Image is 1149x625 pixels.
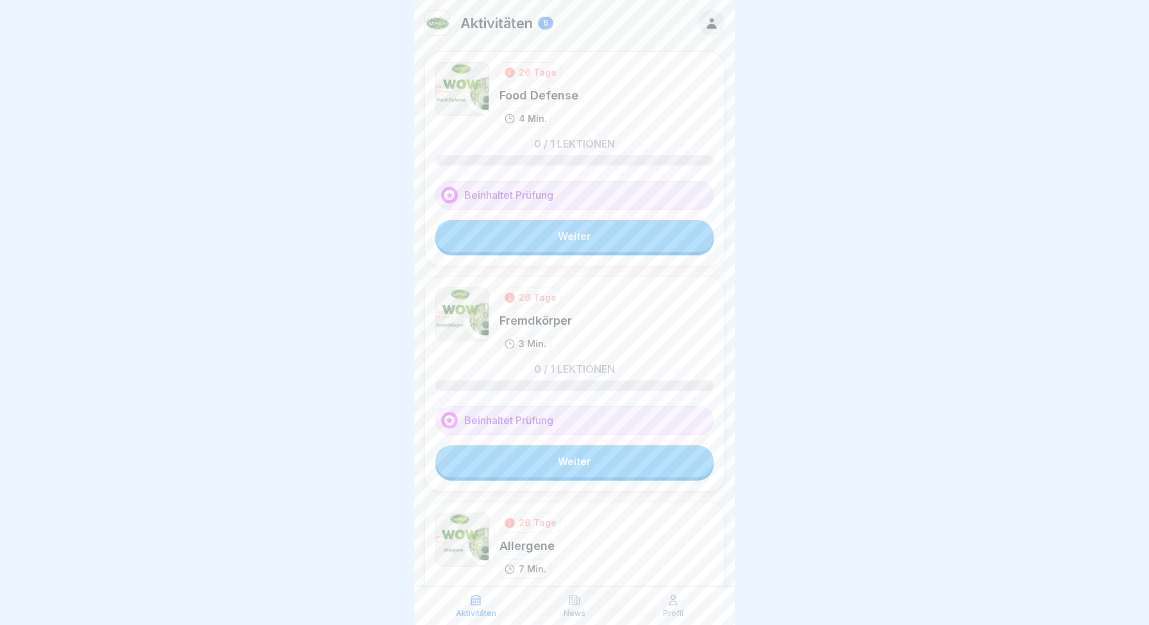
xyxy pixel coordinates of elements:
div: Allergene [499,538,561,554]
p: 4 Min. [519,112,547,125]
p: 0 / 1 Lektionen [534,139,615,149]
a: Weiter [435,220,714,252]
div: 26 Tage [519,291,557,304]
img: kf7i1i887rzam0di2wc6oekd.png [425,11,449,35]
p: 0 / 1 Lektionen [534,364,615,374]
p: Aktivitäten [456,609,496,618]
img: tkgbk1fn8zp48wne4tjen41h.png [435,287,489,341]
img: b09us41hredzt9sfzsl3gafq.png [435,62,489,116]
p: News [564,609,585,618]
div: Beinhaltet Prüfung [435,181,714,210]
div: Beinhaltet Prüfung [435,406,714,435]
div: Food Defense [499,87,578,103]
div: 6 [538,17,553,30]
div: 26 Tage [519,65,557,79]
div: 26 Tage [519,516,557,529]
a: Weiter [435,445,714,477]
img: uldvudanzq1ertpbfl1delgu.png [435,513,489,567]
p: 7 Min. [519,562,546,576]
div: Fremdkörper [499,312,572,329]
p: Aktivitäten [460,15,533,31]
p: 3 Min. [519,337,546,350]
p: Profil [663,609,684,618]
